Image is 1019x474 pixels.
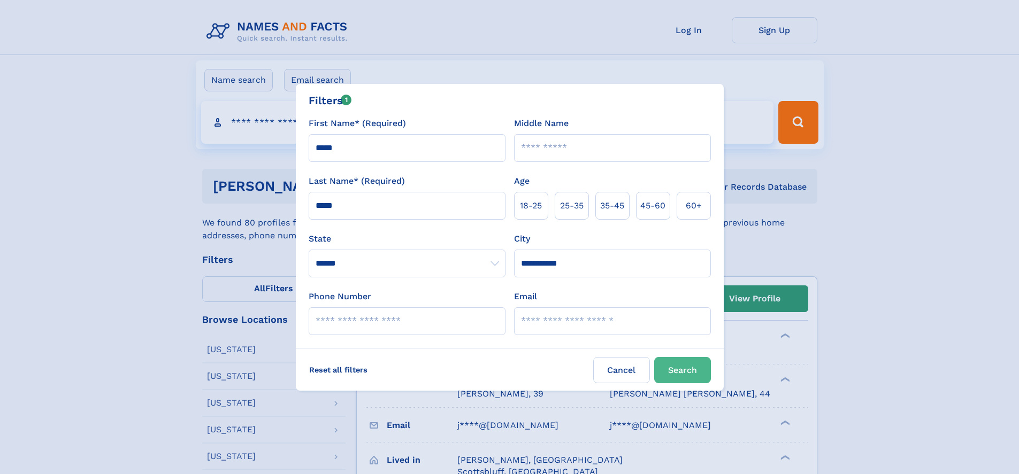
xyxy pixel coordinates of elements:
span: 45‑60 [640,199,665,212]
span: 18‑25 [520,199,542,212]
label: Reset all filters [302,357,374,383]
label: Last Name* (Required) [309,175,405,188]
span: 25‑35 [560,199,584,212]
label: Age [514,175,530,188]
span: 35‑45 [600,199,624,212]
label: First Name* (Required) [309,117,406,130]
label: Email [514,290,537,303]
label: State [309,232,505,245]
span: 60+ [686,199,702,212]
label: Phone Number [309,290,371,303]
div: Filters [309,92,352,108]
button: Search [654,357,711,383]
label: City [514,232,530,245]
label: Cancel [593,357,650,383]
label: Middle Name [514,117,569,130]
